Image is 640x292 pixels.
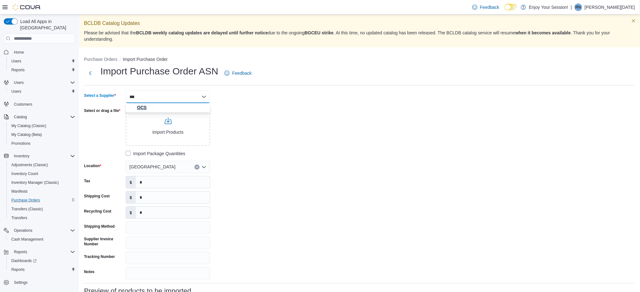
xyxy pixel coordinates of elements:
span: Users [9,88,75,95]
span: My Catalog (Beta) [11,132,42,137]
a: Users [9,57,24,65]
p: BCLDB Catalog Updates [84,20,635,27]
span: Reports [11,267,25,272]
button: Customers [1,100,78,109]
button: Users [11,79,26,86]
a: Customers [11,101,35,108]
button: Open list of options [201,165,206,170]
span: Customers [14,102,32,107]
label: Shipping Cost [84,194,110,199]
button: OCS [126,103,210,112]
label: Tax [84,178,90,184]
span: Inventory Count [9,170,75,178]
label: $ [126,176,136,188]
a: Inventory Count [9,170,41,178]
span: Promotions [9,140,75,147]
button: Purchase Orders [84,57,117,62]
input: Use aria labels when no actual label is in use [126,106,210,146]
button: Users [6,57,78,66]
span: [GEOGRAPHIC_DATA] [129,163,176,171]
a: Feedback [470,1,502,14]
h1: Import Purchase Order ASN [100,65,218,78]
span: Promotions [11,141,31,146]
span: RN [576,3,581,11]
a: Cash Management [9,236,46,243]
label: Select or drag a file [84,108,120,113]
span: Dark Mode [505,10,505,11]
button: Close list of options [201,94,206,99]
button: Manifests [6,187,78,196]
span: Inventory [14,154,29,159]
a: Feedback [222,67,254,79]
span: Inventory Count [11,171,38,176]
strong: BCLDB weekly catalog updates are delayed until further notice [136,30,268,35]
button: Reports [6,66,78,74]
button: Transfers [6,213,78,222]
button: Inventory Count [6,169,78,178]
button: Dismiss this callout [630,17,637,25]
span: Reports [9,266,75,273]
input: Dark Mode [505,4,518,10]
button: Users [6,87,78,96]
div: Choose from the following options [126,103,210,112]
span: Feedback [480,4,499,10]
button: Transfers (Classic) [6,205,78,213]
p: | [571,3,572,11]
a: Dashboards [9,257,39,265]
span: Adjustments (Classic) [9,161,75,169]
a: Dashboards [6,256,78,265]
button: Settings [1,278,78,287]
label: Location [84,163,101,168]
button: Import Purchase Order [123,57,168,62]
span: Reports [14,249,27,254]
p: [PERSON_NAME][DATE] [585,3,635,11]
span: Inventory Manager (Classic) [11,180,59,185]
label: $ [126,191,136,203]
span: Adjustments (Classic) [11,162,48,167]
span: Users [11,89,21,94]
button: Clear input [194,165,200,170]
span: Home [14,50,24,55]
span: Reports [11,248,75,256]
span: Settings [11,278,75,286]
span: Users [14,80,24,85]
label: Supplier Invoice Number [84,237,123,247]
span: My Catalog (Beta) [9,131,75,138]
span: Purchase Orders [9,196,75,204]
label: Recycling Cost [84,209,111,214]
button: Home [1,47,78,56]
a: Reports [9,266,27,273]
span: Purchase Orders [11,198,40,203]
span: Transfers (Classic) [9,205,75,213]
span: Inventory Manager (Classic) [9,179,75,186]
img: Cova [13,4,41,10]
span: Catalog [11,113,75,121]
a: Inventory Manager (Classic) [9,179,61,186]
span: Dashboards [11,258,37,263]
button: My Catalog (Classic) [6,121,78,130]
button: Reports [1,248,78,256]
nav: An example of EuiBreadcrumbs [84,56,635,64]
button: Inventory [1,152,78,161]
span: Users [11,79,75,86]
span: Transfers [11,215,27,220]
a: Reports [9,66,27,74]
span: Manifests [11,189,27,194]
span: Inventory [11,152,75,160]
span: Operations [14,228,33,233]
button: Operations [11,227,35,234]
a: Adjustments (Classic) [9,161,51,169]
button: Purchase Orders [6,196,78,205]
a: Settings [11,279,30,286]
div: Renee Noel [575,3,582,11]
span: Transfers (Classic) [11,207,43,212]
button: Adjustments (Classic) [6,161,78,169]
label: Notes [84,269,94,274]
a: Home [11,49,27,56]
button: Inventory Manager (Classic) [6,178,78,187]
a: Manifests [9,188,30,195]
p: Please be advised that the due to the ongoing . At this time, no updated catalog has been release... [84,30,635,42]
label: Shipping Method [84,224,115,229]
span: Home [11,48,75,56]
span: Manifests [9,188,75,195]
